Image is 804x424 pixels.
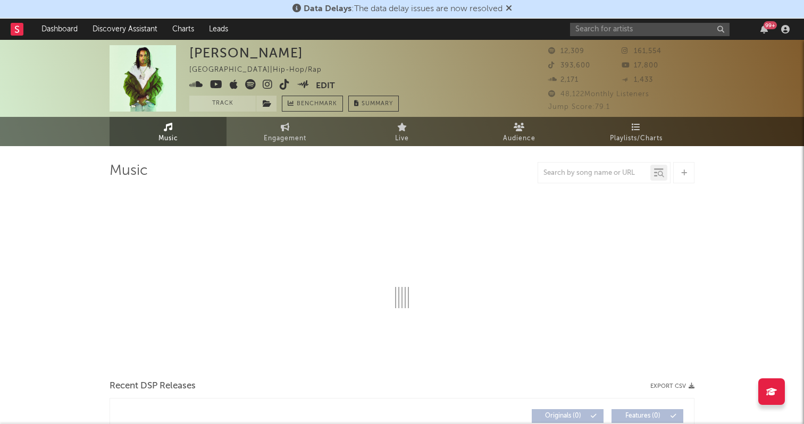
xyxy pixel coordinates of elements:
[189,45,303,61] div: [PERSON_NAME]
[538,169,650,177] input: Search by song name or URL
[110,380,196,393] span: Recent DSP Releases
[297,98,337,111] span: Benchmark
[110,117,227,146] a: Music
[362,101,393,107] span: Summary
[304,5,351,13] span: Data Delays
[570,23,730,36] input: Search for artists
[622,77,653,83] span: 1,433
[348,96,399,112] button: Summary
[189,96,256,112] button: Track
[548,48,584,55] span: 12,309
[548,91,649,98] span: 48,122 Monthly Listeners
[548,62,590,69] span: 393,600
[760,25,768,33] button: 99+
[202,19,236,40] a: Leads
[189,64,334,77] div: [GEOGRAPHIC_DATA] | Hip-Hop/Rap
[650,383,694,389] button: Export CSV
[158,132,178,145] span: Music
[503,132,535,145] span: Audience
[548,104,610,111] span: Jump Score: 79.1
[622,48,661,55] span: 161,554
[506,5,512,13] span: Dismiss
[264,132,306,145] span: Engagement
[344,117,460,146] a: Live
[165,19,202,40] a: Charts
[548,77,579,83] span: 2,171
[622,62,658,69] span: 17,800
[460,117,577,146] a: Audience
[304,5,502,13] span: : The data delay issues are now resolved
[395,132,409,145] span: Live
[316,79,335,92] button: Edit
[85,19,165,40] a: Discovery Assistant
[577,117,694,146] a: Playlists/Charts
[532,409,604,423] button: Originals(0)
[610,132,663,145] span: Playlists/Charts
[539,413,588,419] span: Originals ( 0 )
[227,117,344,146] a: Engagement
[34,19,85,40] a: Dashboard
[282,96,343,112] a: Benchmark
[764,21,777,29] div: 99 +
[612,409,683,423] button: Features(0)
[618,413,667,419] span: Features ( 0 )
